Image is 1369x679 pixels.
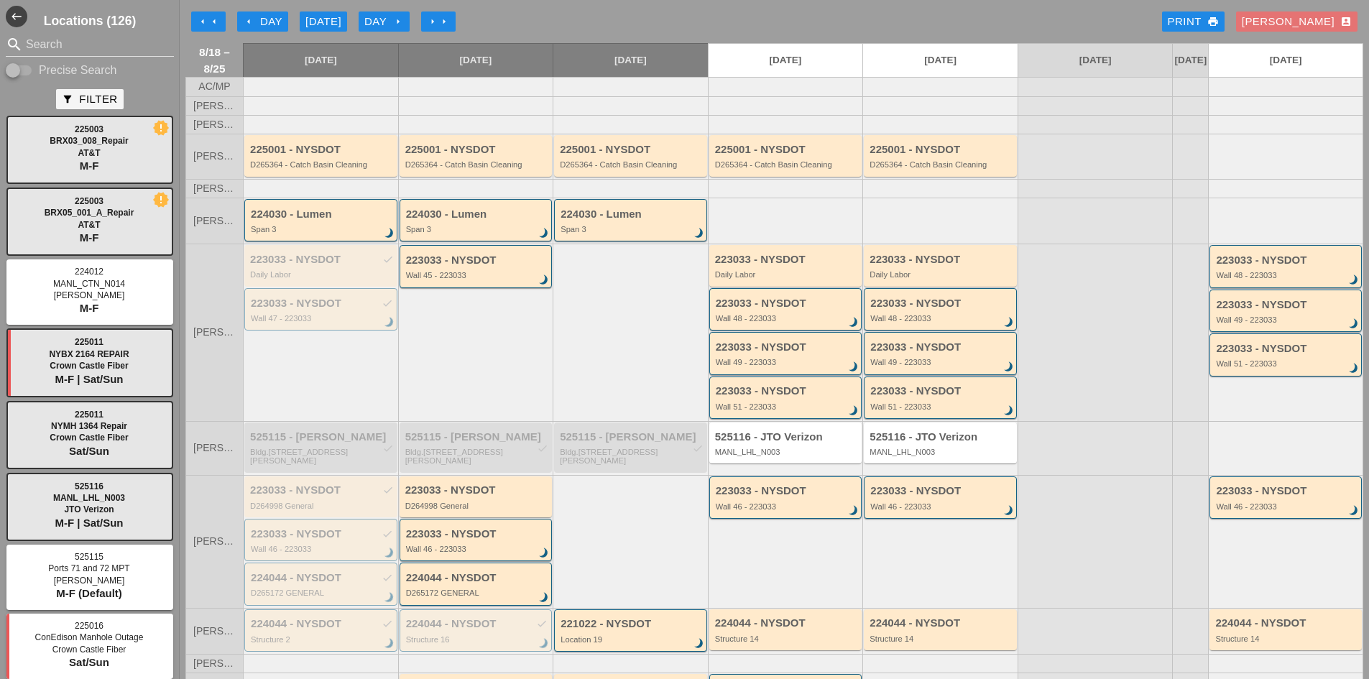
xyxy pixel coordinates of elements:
div: 223033 - NYSDOT [716,385,858,397]
div: 525115 - [PERSON_NAME] [405,431,549,443]
label: Precise Search [39,63,117,78]
div: [PERSON_NAME] [1242,14,1352,30]
i: brightness_3 [846,315,862,331]
a: Print [1162,11,1225,32]
div: 223033 - NYSDOT [1216,343,1358,355]
div: Bldg.1062 St Johns Place [250,448,394,466]
i: arrow_left [208,16,220,27]
div: D264998 General [405,502,549,510]
span: [PERSON_NAME] [193,536,236,547]
i: brightness_3 [846,503,862,519]
span: [PERSON_NAME] [193,327,236,338]
i: filter_alt [62,93,73,105]
div: 223033 - NYSDOT [251,297,393,310]
span: M-F [80,302,99,314]
span: Sat/Sun [69,656,109,668]
div: Wall 48 - 223033 [870,314,1013,323]
div: D264998 General [250,502,394,510]
div: Structure 2 [251,635,393,644]
button: [PERSON_NAME] [1236,11,1358,32]
span: BRX03_008_Repair [50,136,128,146]
i: search [6,36,23,53]
div: Span 3 [406,225,548,234]
div: Wall 45 - 223033 [406,271,548,280]
span: 525116 [75,481,103,491]
i: brightness_3 [1001,403,1017,419]
span: Sat/Sun [69,445,109,457]
i: arrow_right [427,16,438,27]
span: 225003 [75,124,103,134]
span: M-F [80,231,99,244]
div: Daily Labor [870,270,1013,279]
div: 525115 - [PERSON_NAME] [250,431,394,443]
a: [DATE] [244,44,398,77]
a: [DATE] [709,44,863,77]
div: MANL_LHL_N003 [715,448,859,456]
span: ConEdison Manhole Outage [35,632,144,642]
div: 225001 - NYSDOT [870,144,1013,156]
i: new_releases [155,121,167,134]
div: Structure 14 [870,634,1013,643]
i: print [1207,16,1219,27]
div: Wall 46 - 223033 [251,545,393,553]
span: Crown Castle Fiber [50,433,128,443]
i: brightness_3 [382,545,397,561]
div: Daily Labor [715,270,859,279]
div: D265172 GENERAL [406,588,548,597]
div: 223033 - NYSDOT [870,254,1013,266]
div: Print [1168,14,1219,30]
span: AT&T [78,148,100,158]
div: 225001 - NYSDOT [405,144,549,156]
div: 223033 - NYSDOT [251,528,393,540]
div: Bldg.1062 St Johns Place [405,448,549,466]
i: brightness_3 [536,636,552,652]
div: D265364 - Catch Basin Cleaning [250,160,394,169]
button: Move Back 1 Week [191,11,226,32]
div: 223033 - NYSDOT [1216,299,1358,311]
div: 223033 - NYSDOT [1216,254,1358,267]
div: 223033 - NYSDOT [870,385,1013,397]
div: 224030 - Lumen [406,208,548,221]
div: 225001 - NYSDOT [250,144,394,156]
span: 225003 [75,196,103,206]
i: check [382,297,393,309]
div: 224030 - Lumen [251,208,393,221]
div: D265364 - Catch Basin Cleaning [560,160,704,169]
i: brightness_3 [1001,315,1017,331]
div: Wall 48 - 223033 [1216,271,1358,280]
i: arrow_right [392,16,404,27]
div: 223033 - NYSDOT [716,341,858,354]
div: Enable Precise search to match search terms exactly. [6,62,174,79]
span: [PERSON_NAME] [193,119,236,130]
button: Day [237,11,288,32]
a: [DATE] [1018,44,1173,77]
div: 223033 - NYSDOT [715,254,859,266]
div: D265364 - Catch Basin Cleaning [870,160,1013,169]
i: brightness_3 [536,590,552,606]
div: 525116 - JTO Verizon [715,431,859,443]
div: 223033 - NYSDOT [870,485,1013,497]
span: MANL_LHL_N003 [53,493,125,503]
span: [PERSON_NAME] [193,658,236,669]
span: [PERSON_NAME] [193,101,236,111]
i: brightness_3 [1001,503,1017,519]
input: Search [26,33,154,56]
div: Daily Labor [250,270,394,279]
span: M-F | Sat/Sun [55,517,123,529]
i: brightness_3 [536,272,552,288]
i: brightness_3 [382,590,397,606]
i: brightness_3 [382,636,397,652]
div: Wall 48 - 223033 [716,314,858,323]
span: AC/MP [198,81,230,92]
i: new_releases [155,193,167,206]
div: Wall 46 - 223033 [870,502,1013,511]
div: 224044 - NYSDOT [1215,617,1358,629]
i: brightness_3 [691,636,707,652]
div: D265364 - Catch Basin Cleaning [405,160,549,169]
div: 223033 - NYSDOT [716,297,858,310]
div: 224044 - NYSDOT [251,618,393,630]
div: Wall 49 - 223033 [1216,315,1358,324]
span: [PERSON_NAME] [193,151,236,162]
i: brightness_3 [691,226,707,242]
i: account_box [1340,16,1352,27]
